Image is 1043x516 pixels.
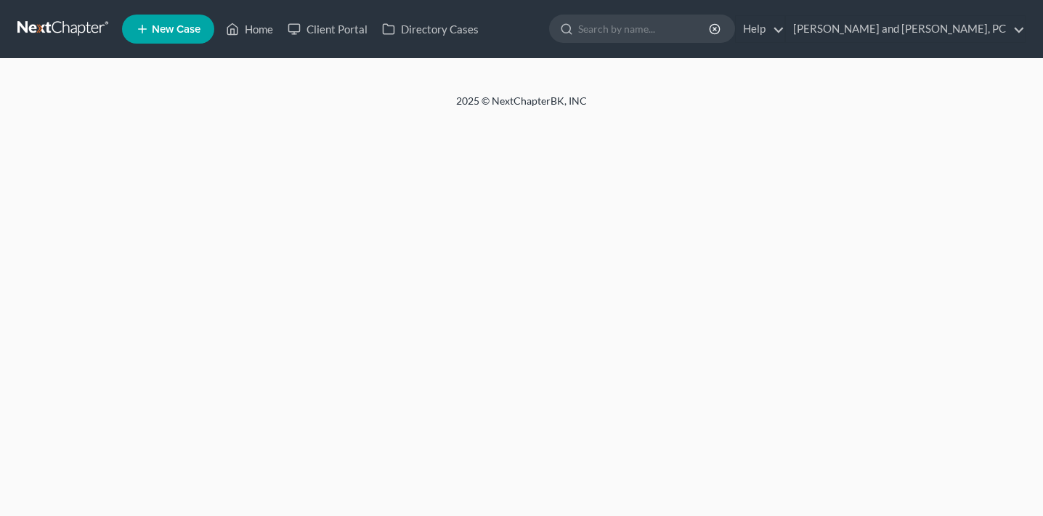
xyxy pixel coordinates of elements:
[280,16,375,42] a: Client Portal
[736,16,784,42] a: Help
[107,94,936,120] div: 2025 © NextChapterBK, INC
[578,15,711,42] input: Search by name...
[786,16,1025,42] a: [PERSON_NAME] and [PERSON_NAME], PC
[152,24,200,35] span: New Case
[219,16,280,42] a: Home
[375,16,486,42] a: Directory Cases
